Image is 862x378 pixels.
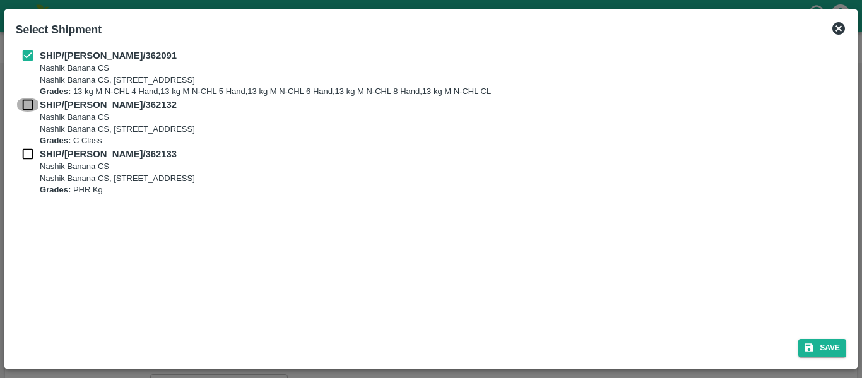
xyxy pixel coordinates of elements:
[40,86,71,96] b: Grades:
[40,184,195,196] p: PHR Kg
[40,173,195,185] p: Nashik Banana CS, [STREET_ADDRESS]
[40,86,491,98] p: 13 kg M N-CHL 4 Hand,13 kg M N-CHL 5 Hand,13 kg M N-CHL 6 Hand,13 kg M N-CHL 8 Hand,13 kg M N-CHL CL
[40,161,195,173] p: Nashik Banana CS
[40,112,195,124] p: Nashik Banana CS
[40,100,177,110] b: SHIP/[PERSON_NAME]/362132
[40,149,177,159] b: SHIP/[PERSON_NAME]/362133
[16,23,102,36] b: Select Shipment
[40,185,71,194] b: Grades:
[40,62,491,74] p: Nashik Banana CS
[40,50,177,61] b: SHIP/[PERSON_NAME]/362091
[798,339,846,357] button: Save
[40,74,491,86] p: Nashik Banana CS, [STREET_ADDRESS]
[40,136,71,145] b: Grades:
[40,124,195,136] p: Nashik Banana CS, [STREET_ADDRESS]
[40,135,195,147] p: C Class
